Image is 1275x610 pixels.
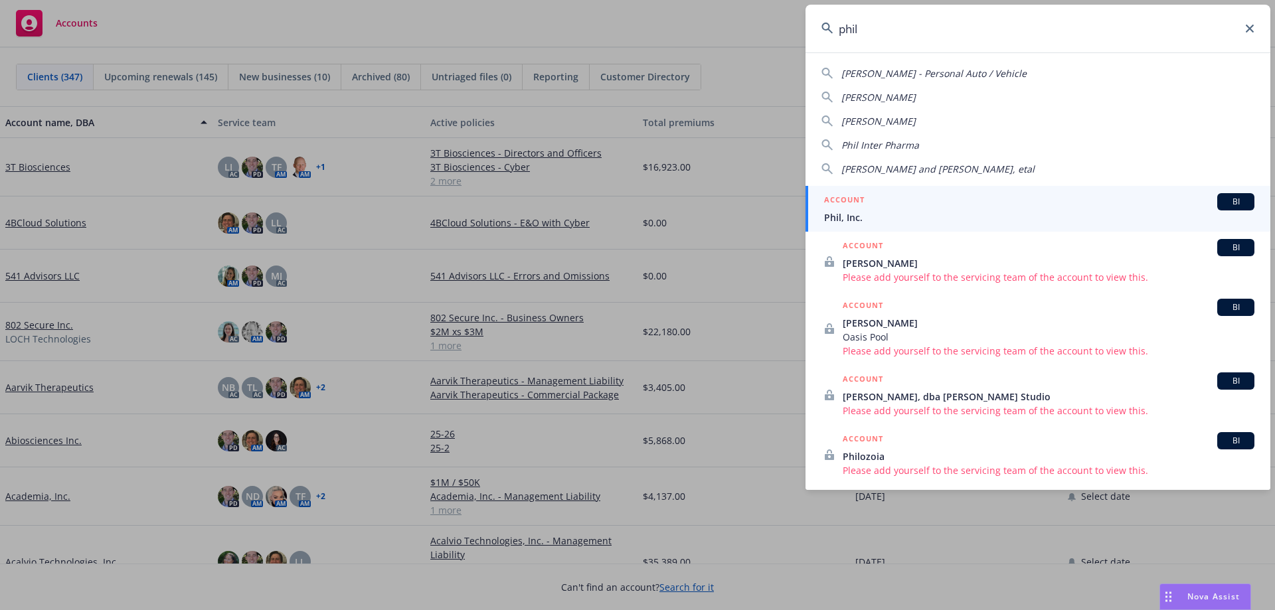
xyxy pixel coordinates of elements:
[1223,435,1249,447] span: BI
[806,365,1270,425] a: ACCOUNTBI[PERSON_NAME], dba [PERSON_NAME] StudioPlease add yourself to the servicing team of the ...
[843,316,1254,330] span: [PERSON_NAME]
[843,404,1254,418] span: Please add yourself to the servicing team of the account to view this.
[843,344,1254,358] span: Please add yourself to the servicing team of the account to view this.
[841,115,916,127] span: [PERSON_NAME]
[1223,301,1249,313] span: BI
[843,256,1254,270] span: [PERSON_NAME]
[841,91,916,104] span: [PERSON_NAME]
[1223,196,1249,208] span: BI
[843,299,883,315] h5: ACCOUNT
[1223,375,1249,387] span: BI
[806,425,1270,485] a: ACCOUNTBIPhilozoiaPlease add yourself to the servicing team of the account to view this.
[806,5,1270,52] input: Search...
[843,463,1254,477] span: Please add yourself to the servicing team of the account to view this.
[841,163,1035,175] span: [PERSON_NAME] and [PERSON_NAME], etal
[806,186,1270,232] a: ACCOUNTBIPhil, Inc.
[806,232,1270,291] a: ACCOUNTBI[PERSON_NAME]Please add yourself to the servicing team of the account to view this.
[806,291,1270,365] a: ACCOUNTBI[PERSON_NAME]Oasis PoolPlease add yourself to the servicing team of the account to view ...
[824,193,865,209] h5: ACCOUNT
[1160,584,1177,609] div: Drag to move
[843,330,1254,344] span: Oasis Pool
[1187,591,1240,602] span: Nova Assist
[824,210,1254,224] span: Phil, Inc.
[843,239,883,255] h5: ACCOUNT
[843,372,883,388] h5: ACCOUNT
[841,139,919,151] span: Phil Inter Pharma
[843,432,883,448] h5: ACCOUNT
[1223,242,1249,254] span: BI
[1159,583,1251,610] button: Nova Assist
[841,67,1027,80] span: [PERSON_NAME] - Personal Auto / Vehicle
[843,449,1254,463] span: Philozoia
[843,270,1254,284] span: Please add yourself to the servicing team of the account to view this.
[843,390,1254,404] span: [PERSON_NAME], dba [PERSON_NAME] Studio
